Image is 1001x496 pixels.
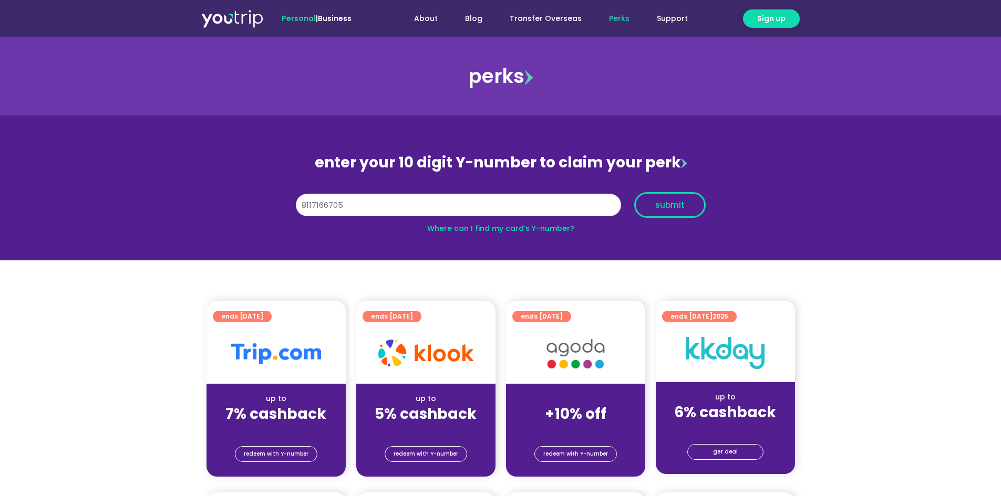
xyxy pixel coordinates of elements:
span: 2025 [713,312,728,321]
span: Personal [282,13,316,24]
strong: 6% cashback [674,402,776,423]
a: Blog [451,9,496,28]
a: Business [318,13,352,24]
span: redeem with Y-number [244,447,308,461]
a: About [400,9,451,28]
div: (for stays only) [514,424,637,435]
span: ends [DATE] [221,311,263,322]
a: Support [643,9,701,28]
a: redeem with Y-number [385,446,467,462]
div: enter your 10 digit Y-number to claim your perk [291,149,711,176]
strong: 5% cashback [375,404,477,424]
strong: +10% off [545,404,606,424]
span: | [282,13,352,24]
strong: 7% cashback [225,404,326,424]
a: redeem with Y-number [235,446,317,462]
a: Where can I find my card’s Y-number? [427,223,574,234]
input: 10 digit Y-number (e.g. 8123456789) [296,194,621,217]
a: ends [DATE] [512,311,571,322]
span: get deal [713,445,738,459]
div: up to [365,393,487,404]
div: (for stays only) [365,424,487,435]
div: (for stays only) [215,424,337,435]
div: (for stays only) [664,422,787,433]
span: ends [DATE] [521,311,563,322]
nav: Menu [380,9,701,28]
a: get deal [687,444,763,460]
a: Transfer Overseas [496,9,595,28]
span: submit [655,201,685,209]
a: Perks [595,9,643,28]
span: up to [566,393,585,404]
form: Y Number [296,192,706,226]
span: redeem with Y-number [543,447,608,461]
span: ends [DATE] [371,311,413,322]
button: submit [634,192,706,218]
a: ends [DATE] [363,311,421,322]
a: ends [DATE]2025 [662,311,737,322]
a: ends [DATE] [213,311,272,322]
div: up to [215,393,337,404]
span: redeem with Y-number [394,447,458,461]
div: up to [664,392,787,403]
span: Sign up [757,13,786,24]
a: redeem with Y-number [534,446,617,462]
span: ends [DATE] [670,311,728,322]
a: Sign up [743,9,800,28]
